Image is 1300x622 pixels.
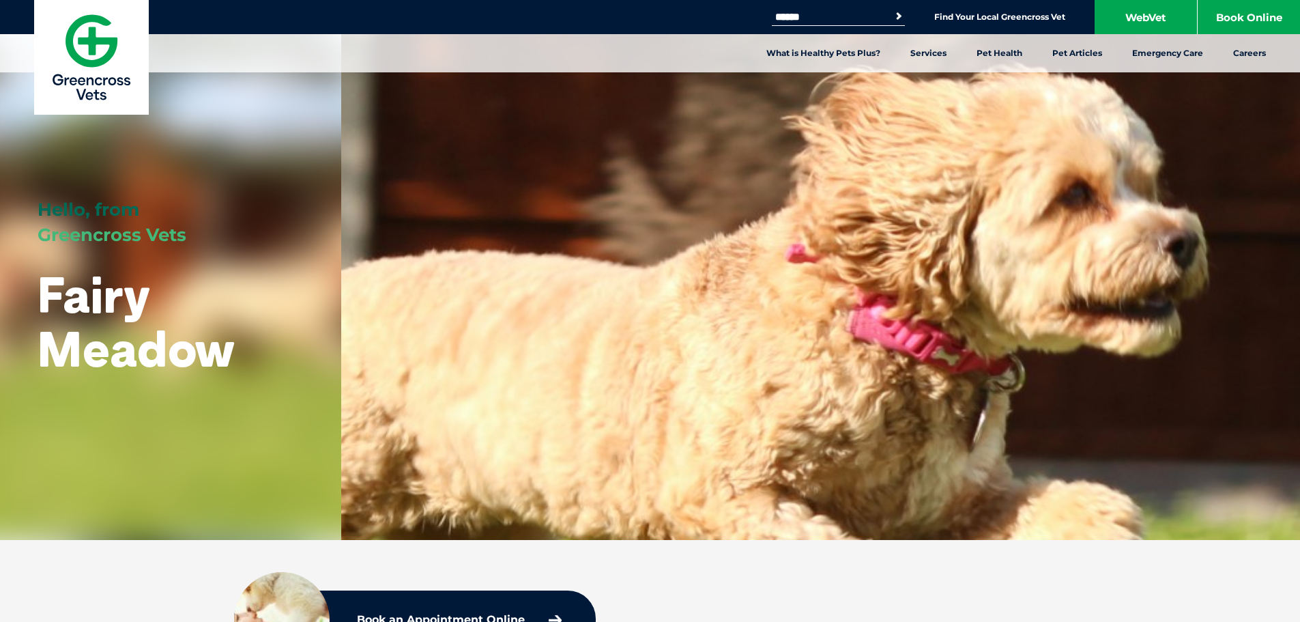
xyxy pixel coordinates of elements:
[1117,34,1218,72] a: Emergency Care
[895,34,962,72] a: Services
[751,34,895,72] a: What is Healthy Pets Plus?
[962,34,1037,72] a: Pet Health
[38,268,304,376] h1: Fairy Meadow
[1218,34,1281,72] a: Careers
[38,224,186,246] span: Greencross Vets
[934,12,1065,23] a: Find Your Local Greencross Vet
[38,199,139,221] span: Hello, from
[892,10,906,23] button: Search
[1037,34,1117,72] a: Pet Articles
